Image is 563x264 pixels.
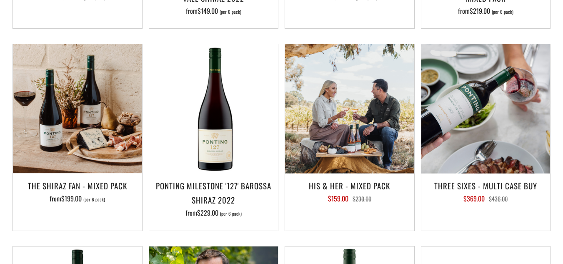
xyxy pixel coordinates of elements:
[50,194,105,204] span: from
[421,179,550,220] a: Three Sixes - Multi Case Buy $369.00 $436.00
[489,194,508,203] span: $436.00
[463,194,485,204] span: $369.00
[353,194,371,203] span: $230.00
[149,179,278,220] a: Ponting Milestone '127' Barossa Shiraz 2022 from$229.00 (per 6 pack)
[492,10,513,14] span: (per 6 pack)
[61,194,82,204] span: $199.00
[17,179,138,193] h3: The Shiraz Fan - Mixed Pack
[197,208,218,218] span: $229.00
[220,10,241,14] span: (per 6 pack)
[425,179,546,193] h3: Three Sixes - Multi Case Buy
[220,211,242,216] span: (per 6 pack)
[470,6,490,16] span: $219.00
[289,179,410,193] h3: His & Her - Mixed Pack
[458,6,513,16] span: from
[198,6,218,16] span: $149.00
[153,179,274,207] h3: Ponting Milestone '127' Barossa Shiraz 2022
[13,179,142,220] a: The Shiraz Fan - Mixed Pack from$199.00 (per 6 pack)
[186,6,241,16] span: from
[285,179,414,220] a: His & Her - Mixed Pack $159.00 $230.00
[83,197,105,202] span: (per 6 pack)
[185,208,242,218] span: from
[328,194,348,204] span: $159.00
